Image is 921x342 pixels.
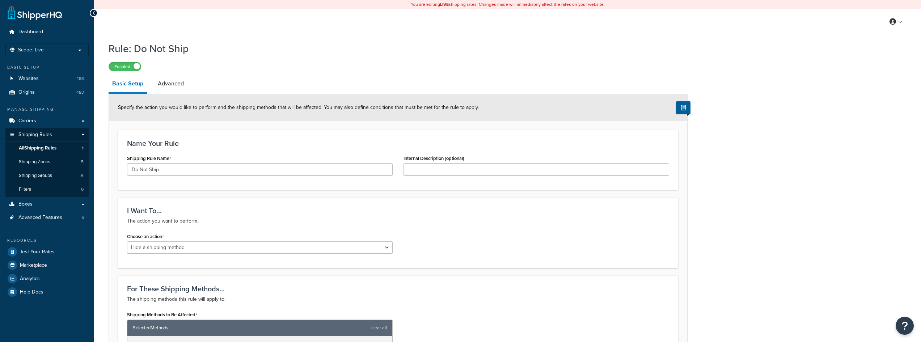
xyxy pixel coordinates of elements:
span: Filters [19,186,31,193]
span: Help Docs [20,289,43,295]
li: Shipping Zones [5,155,89,169]
li: Websites [5,72,89,85]
button: Open Resource Center [896,317,914,335]
a: Shipping Zones5 [5,155,89,169]
h3: I Want To... [127,207,669,215]
h3: Name Your Rule [127,139,669,147]
label: Shipping Methods to Be Affected [127,312,197,318]
label: Enabled [109,62,141,71]
span: Advanced Features [18,215,62,221]
a: Boxes [5,198,89,211]
a: AllShipping Rules1 [5,142,89,155]
span: Selected Methods [133,323,368,333]
span: Scope: Live [18,47,44,53]
button: Show Help Docs [676,101,690,114]
span: Specify the action you would like to perform and the shipping methods that will be affected. You ... [118,104,479,111]
a: Basic Setup [109,75,147,94]
li: Shipping Groups [5,169,89,182]
span: 5 [81,215,84,221]
span: Test Your Rates [20,249,55,255]
li: Advanced Features [5,211,89,224]
a: Marketplace [5,259,89,272]
a: Test Your Rates [5,245,89,258]
span: All Shipping Rules [19,145,56,151]
span: 483 [76,76,84,82]
span: Analytics [20,276,40,282]
div: Resources [5,237,89,244]
a: clear all [371,323,387,333]
span: Websites [18,76,39,82]
li: Origins [5,86,89,99]
label: Choose an action [127,234,164,240]
span: 1 [82,145,84,151]
span: Boxes [18,201,33,207]
span: Carriers [18,118,36,124]
span: Shipping Groups [19,173,52,179]
p: The shipping methods this rule will apply to. [127,295,669,304]
span: Origins [18,89,35,96]
label: Internal Description (optional) [404,156,464,161]
span: 0 [81,186,84,193]
b: LIVE [440,1,449,8]
span: Dashboard [18,29,43,35]
a: Carriers [5,114,89,128]
div: Manage Shipping [5,106,89,113]
span: 6 [81,173,84,179]
p: The action you want to perform. [127,217,669,225]
span: Shipping Zones [19,159,50,165]
a: Advanced Features5 [5,211,89,224]
span: Marketplace [20,262,47,269]
a: Analytics [5,272,89,285]
a: Advanced [154,75,187,92]
span: 5 [81,159,84,165]
a: Filters0 [5,183,89,196]
label: Shipping Rule Name [127,156,171,161]
h3: For These Shipping Methods... [127,285,669,293]
li: Shipping Rules [5,128,89,197]
a: Websites483 [5,72,89,85]
a: Origins483 [5,86,89,99]
a: Shipping Groups6 [5,169,89,182]
div: Basic Setup [5,64,89,71]
h1: Rule: Do Not Ship [109,42,679,56]
a: Help Docs [5,286,89,299]
a: Shipping Rules [5,128,89,142]
li: Filters [5,183,89,196]
span: 483 [76,89,84,96]
a: Dashboard [5,25,89,39]
span: Shipping Rules [18,132,52,138]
